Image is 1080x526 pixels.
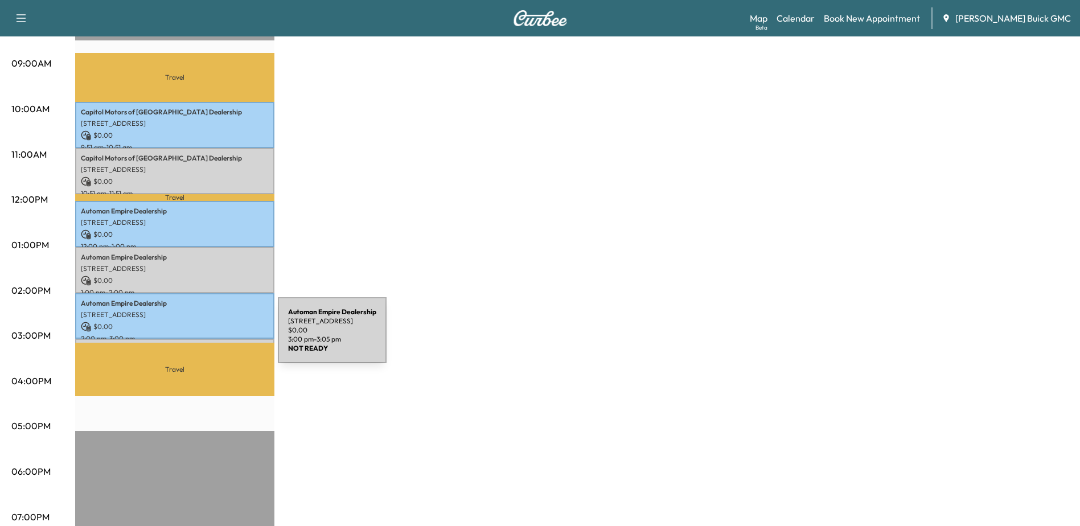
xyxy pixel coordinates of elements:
[81,207,269,216] p: Automan Empire Dealership
[81,130,269,141] p: $ 0.00
[81,253,269,262] p: Automan Empire Dealership
[75,343,274,396] p: Travel
[750,11,767,25] a: MapBeta
[81,242,269,251] p: 12:00 pm - 1:00 pm
[824,11,920,25] a: Book New Appointment
[81,189,269,198] p: 10:51 am - 11:51 am
[513,10,568,26] img: Curbee Logo
[955,11,1071,25] span: [PERSON_NAME] Buick GMC
[81,299,269,308] p: Automan Empire Dealership
[81,218,269,227] p: [STREET_ADDRESS]
[81,154,269,163] p: Capitol Motors of [GEOGRAPHIC_DATA] Dealership
[11,192,48,206] p: 12:00PM
[75,53,274,102] p: Travel
[11,147,47,161] p: 11:00AM
[11,510,50,524] p: 07:00PM
[11,283,51,297] p: 02:00PM
[81,264,269,273] p: [STREET_ADDRESS]
[81,165,269,174] p: [STREET_ADDRESS]
[11,238,49,252] p: 01:00PM
[81,322,269,332] p: $ 0.00
[777,11,815,25] a: Calendar
[75,194,274,201] p: Travel
[11,374,51,388] p: 04:00PM
[11,419,51,433] p: 05:00PM
[81,229,269,240] p: $ 0.00
[11,56,51,70] p: 09:00AM
[755,23,767,32] div: Beta
[81,119,269,128] p: [STREET_ADDRESS]
[81,276,269,286] p: $ 0.00
[81,334,269,343] p: 2:00 pm - 3:00 pm
[11,102,50,116] p: 10:00AM
[11,328,51,342] p: 03:00PM
[81,176,269,187] p: $ 0.00
[81,288,269,297] p: 1:00 pm - 2:00 pm
[11,465,51,478] p: 06:00PM
[81,143,269,152] p: 9:51 am - 10:51 am
[81,310,269,319] p: [STREET_ADDRESS]
[81,108,269,117] p: Capitol Motors of [GEOGRAPHIC_DATA] Dealership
